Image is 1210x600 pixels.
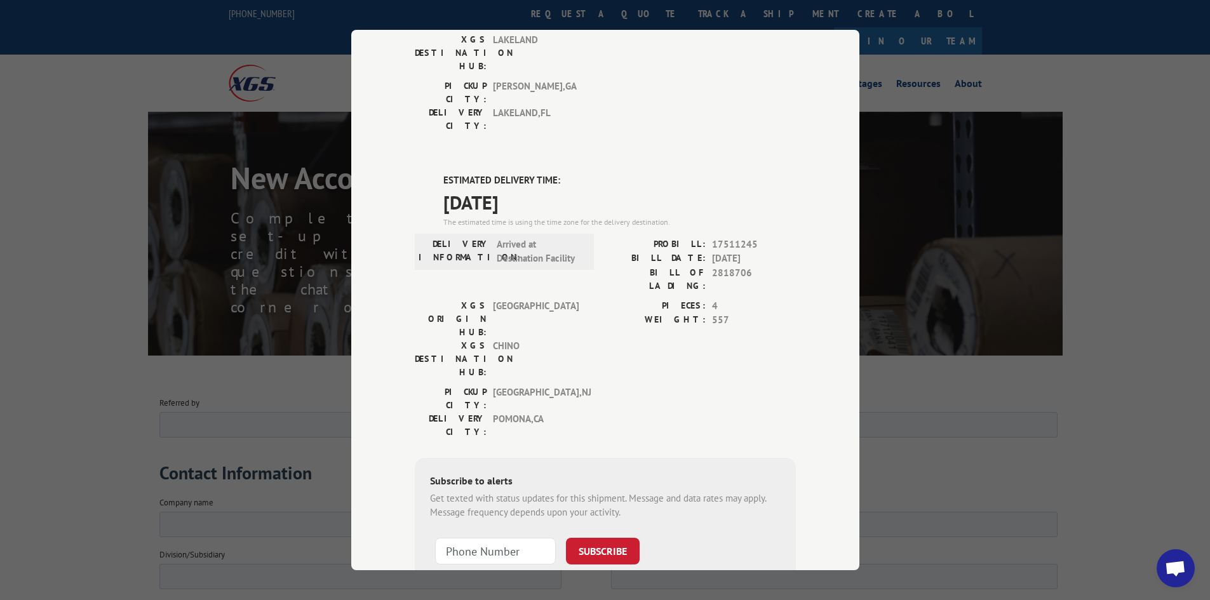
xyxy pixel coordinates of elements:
[430,473,781,491] div: Subscribe to alerts
[712,266,796,293] span: 2818706
[712,313,796,328] span: 557
[605,299,706,314] label: PIECES:
[419,237,490,266] label: DELIVERY INFORMATION:
[452,152,467,163] span: DBA
[605,313,706,328] label: WEIGHT:
[415,412,487,439] label: DELIVERY CITY:
[415,106,487,133] label: DELIVERY CITY:
[493,412,579,439] span: POMONA , CA
[415,339,487,379] label: XGS DESTINATION HUB:
[415,33,487,73] label: XGS DESTINATION HUB:
[493,299,579,339] span: [GEOGRAPHIC_DATA]
[415,79,487,106] label: PICKUP CITY:
[497,237,582,266] span: Arrived at Destination Facility
[602,465,642,476] span: Postal code
[605,251,706,266] label: BILL DATE:
[605,237,706,252] label: PROBILL:
[301,465,346,476] span: State/Region
[430,491,781,520] div: Get texted with status updates for this shipment. Message and data rates may apply. Message frequ...
[1157,549,1195,587] a: Open chat
[605,266,706,293] label: BILL OF LADING:
[712,237,796,252] span: 17511245
[493,33,579,73] span: LAKELAND
[435,538,556,564] input: Phone Number
[493,339,579,379] span: CHINO
[443,217,796,228] div: The estimated time is using the time zone for the delivery destination.
[712,251,796,266] span: [DATE]
[452,257,603,267] span: Who do you report to within your company?
[415,385,487,412] label: PICKUP CITY:
[566,538,640,564] button: SUBSCRIBE
[443,188,796,217] span: [DATE]
[493,79,579,106] span: [PERSON_NAME] , GA
[452,309,527,319] span: Primary Contact Email
[712,299,796,314] span: 4
[452,204,544,215] span: Primary Contact Last Name
[493,385,579,412] span: [GEOGRAPHIC_DATA] , NJ
[443,173,796,188] label: ESTIMATED DELIVERY TIME:
[415,299,487,339] label: XGS ORIGIN HUB:
[493,106,579,133] span: LAKELAND , FL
